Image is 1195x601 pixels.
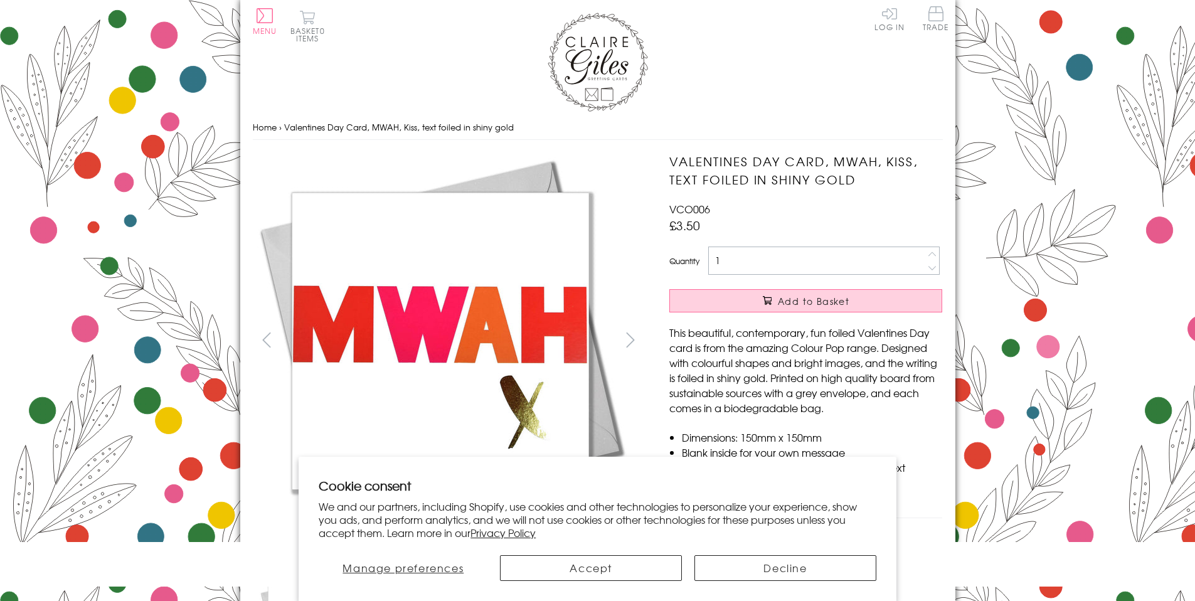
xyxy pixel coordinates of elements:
p: We and our partners, including Shopify, use cookies and other technologies to personalize your ex... [319,500,876,539]
h2: Cookie consent [319,477,876,494]
img: Valentines Day Card, MWAH, Kiss, text foiled in shiny gold [252,152,629,529]
button: Decline [694,555,876,581]
span: Add to Basket [778,295,849,307]
a: Privacy Policy [470,525,536,540]
a: Log In [874,6,905,31]
span: › [279,121,282,133]
a: Home [253,121,277,133]
span: 0 items [296,25,325,44]
li: Dimensions: 150mm x 150mm [682,430,942,445]
span: £3.50 [669,216,700,234]
span: VCO006 [669,201,710,216]
span: Valentines Day Card, MWAH, Kiss, text foiled in shiny gold [284,121,514,133]
nav: breadcrumbs [253,115,943,141]
span: Trade [923,6,949,31]
button: Add to Basket [669,289,942,312]
button: prev [253,326,281,354]
li: Blank inside for your own message [682,445,942,460]
img: Valentines Day Card, MWAH, Kiss, text foiled in shiny gold [644,152,1021,529]
span: Manage preferences [343,560,464,575]
p: This beautiful, contemporary, fun foiled Valentines Day card is from the amazing Colour Pop range... [669,325,942,415]
button: Basket0 items [290,10,325,42]
span: Menu [253,25,277,36]
img: Claire Giles Greetings Cards [548,13,648,112]
button: Accept [500,555,682,581]
button: Manage preferences [319,555,487,581]
button: Menu [253,8,277,35]
h1: Valentines Day Card, MWAH, Kiss, text foiled in shiny gold [669,152,942,189]
button: next [616,326,644,354]
a: Trade [923,6,949,33]
label: Quantity [669,255,699,267]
